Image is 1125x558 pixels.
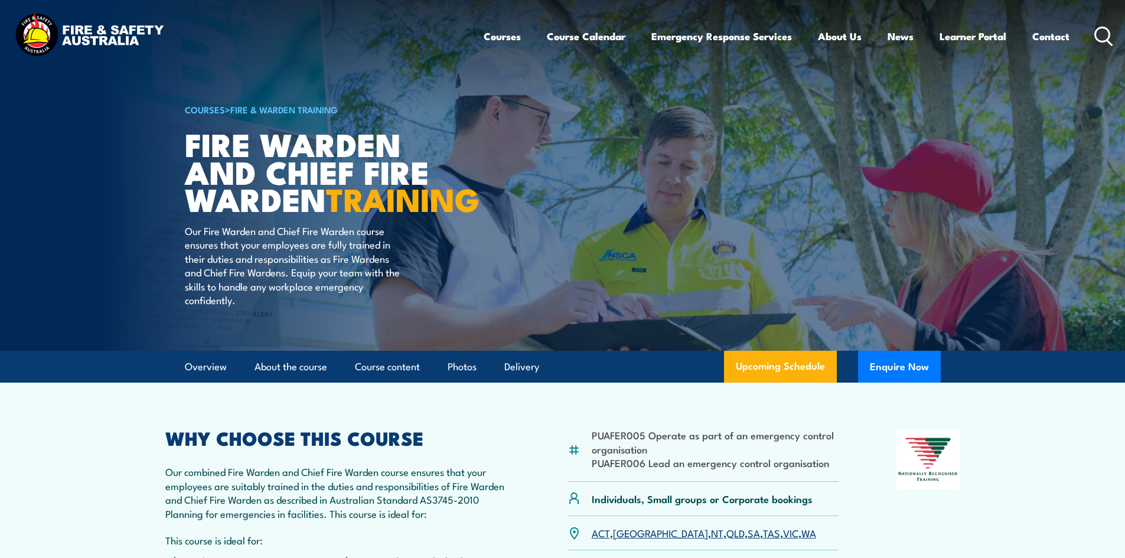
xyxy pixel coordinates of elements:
[448,351,477,383] a: Photos
[165,465,510,520] p: Our combined Fire Warden and Chief Fire Warden course ensures that your employees are suitably tr...
[1032,21,1069,52] a: Contact
[724,351,837,383] a: Upcoming Schedule
[748,526,760,540] a: SA
[651,21,792,52] a: Emergency Response Services
[230,103,338,116] a: Fire & Warden Training
[592,492,813,505] p: Individuals, Small groups or Corporate bookings
[888,21,914,52] a: News
[165,533,510,547] p: This course is ideal for:
[185,224,400,306] p: Our Fire Warden and Chief Fire Warden course ensures that your employees are fully trained in the...
[355,351,420,383] a: Course content
[783,526,798,540] a: VIC
[613,526,708,540] a: [GEOGRAPHIC_DATA]
[940,21,1006,52] a: Learner Portal
[592,456,839,469] li: PUAFER006 Lead an emergency control organisation
[547,21,625,52] a: Course Calendar
[326,174,480,223] strong: TRAINING
[185,130,477,213] h1: Fire Warden and Chief Fire Warden
[165,429,510,446] h2: WHY CHOOSE THIS COURSE
[711,526,723,540] a: NT
[801,526,816,540] a: WA
[185,351,227,383] a: Overview
[726,526,745,540] a: QLD
[484,21,521,52] a: Courses
[255,351,327,383] a: About the course
[504,351,539,383] a: Delivery
[592,526,816,540] p: , , , , , , ,
[858,351,941,383] button: Enquire Now
[185,102,477,116] h6: >
[818,21,862,52] a: About Us
[763,526,780,540] a: TAS
[592,428,839,456] li: PUAFER005 Operate as part of an emergency control organisation
[592,526,610,540] a: ACT
[185,103,225,116] a: COURSES
[896,429,960,490] img: Nationally Recognised Training logo.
